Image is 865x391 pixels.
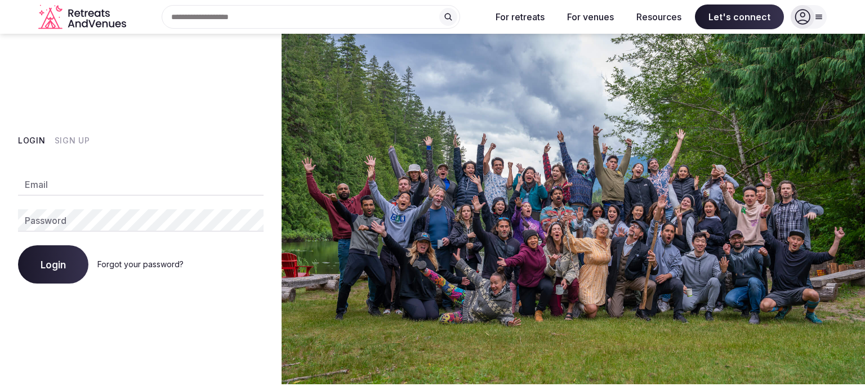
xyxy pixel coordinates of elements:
[97,259,184,269] a: Forgot your password?
[38,5,128,30] a: Visit the homepage
[558,5,623,29] button: For venues
[55,135,90,146] button: Sign Up
[18,135,46,146] button: Login
[695,5,784,29] span: Let's connect
[627,5,690,29] button: Resources
[487,5,554,29] button: For retreats
[18,245,88,284] button: Login
[41,259,66,270] span: Login
[282,34,865,384] img: My Account Background
[38,5,128,30] svg: Retreats and Venues company logo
